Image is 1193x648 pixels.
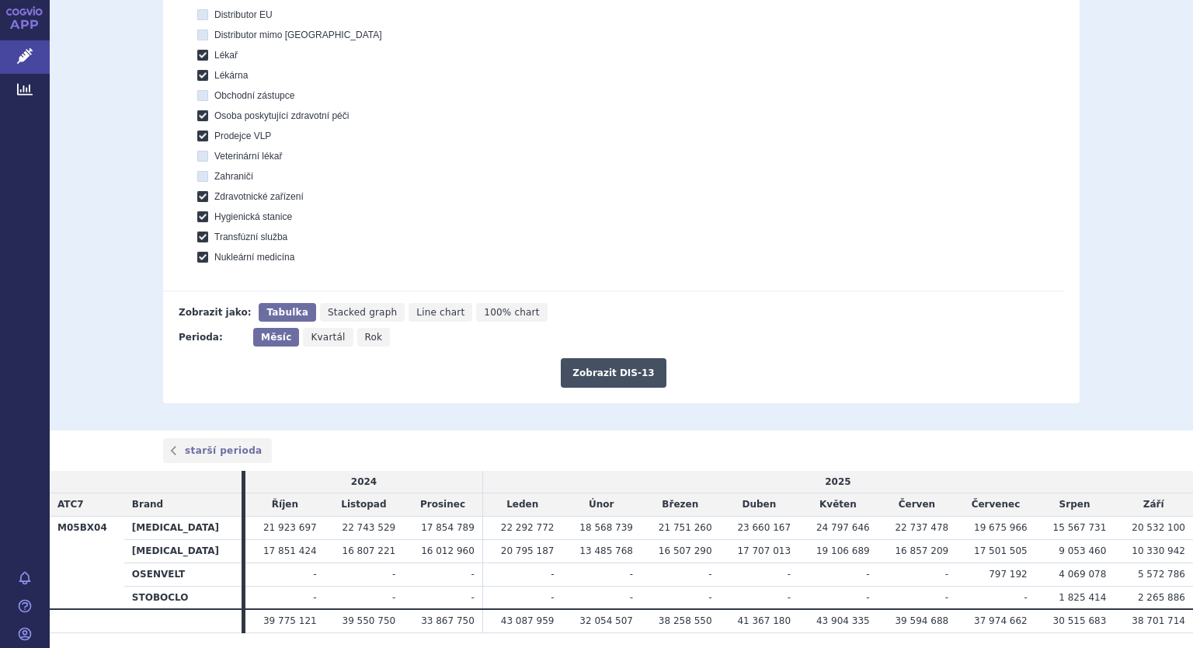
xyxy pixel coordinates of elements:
[866,569,869,580] span: -
[895,545,948,556] span: 16 857 209
[421,615,475,626] span: 33 867 750
[816,545,870,556] span: 19 106 689
[214,151,282,162] span: Veterinární lékař
[501,615,555,626] span: 43 087 959
[737,615,791,626] span: 41 367 180
[816,615,870,626] span: 43 904 335
[179,328,245,347] div: Perioda:
[551,592,554,603] span: -
[866,592,869,603] span: -
[1138,592,1185,603] span: 2 265 886
[1114,493,1193,517] td: Září
[895,615,948,626] span: 39 594 688
[124,586,242,609] th: STOBOCLO
[561,358,666,388] button: Zobrazit DIS-13
[1024,592,1027,603] span: -
[214,90,294,101] span: Obchodní zástupce
[313,569,316,580] span: -
[720,493,799,517] td: Duben
[551,569,554,580] span: -
[1059,592,1106,603] span: 1 825 414
[263,615,317,626] span: 39 775 121
[471,569,475,580] span: -
[895,522,948,533] span: 22 737 478
[708,592,711,603] span: -
[263,522,317,533] span: 21 923 697
[989,569,1028,580] span: 797 192
[214,9,273,20] span: Distributor EU
[659,522,712,533] span: 21 751 260
[1035,493,1115,517] td: Srpen
[579,522,633,533] span: 18 568 739
[482,493,562,517] td: Leden
[501,522,555,533] span: 22 292 772
[484,307,539,318] span: 100% chart
[214,70,248,81] span: Lékárna
[974,545,1028,556] span: 17 501 505
[179,303,251,322] div: Zobrazit jako:
[974,522,1028,533] span: 19 675 966
[124,540,242,563] th: [MEDICAL_DATA]
[878,493,957,517] td: Červen
[266,307,308,318] span: Tabulka
[132,499,163,510] span: Brand
[1138,569,1185,580] span: 5 572 786
[421,522,475,533] span: 17 854 789
[325,493,404,517] td: Listopad
[416,307,464,318] span: Line chart
[579,545,633,556] span: 13 485 768
[214,171,253,182] span: Zahraničí
[50,517,124,610] th: M05BX04
[214,232,287,242] span: Transfúzní služba
[1132,615,1185,626] span: 38 701 714
[1059,569,1106,580] span: 4 069 078
[214,50,238,61] span: Lékař
[245,471,482,493] td: 2024
[501,545,555,556] span: 20 795 187
[365,332,383,343] span: Rok
[214,30,382,40] span: Distributor mimo [GEOGRAPHIC_DATA]
[659,545,712,556] span: 16 507 290
[214,252,294,263] span: Nukleární medicína
[392,592,395,603] span: -
[1132,522,1185,533] span: 20 532 100
[263,545,317,556] span: 17 851 424
[945,569,948,580] span: -
[956,493,1035,517] td: Červenec
[214,191,304,202] span: Zdravotnické zařízení
[214,211,292,222] span: Hygienická stanice
[562,493,641,517] td: Únor
[816,522,870,533] span: 24 797 646
[392,569,395,580] span: -
[788,569,791,580] span: -
[1132,545,1185,556] span: 10 330 942
[737,545,791,556] span: 17 707 013
[214,110,349,121] span: Osoba poskytující zdravotní péči
[945,592,948,603] span: -
[798,493,878,517] td: Květen
[630,569,633,580] span: -
[261,332,291,343] span: Měsíc
[403,493,482,517] td: Prosinec
[1053,522,1107,533] span: 15 567 731
[124,563,242,586] th: OSENVELT
[311,332,345,343] span: Kvartál
[214,131,271,141] span: Prodejce VLP
[328,307,397,318] span: Stacked graph
[708,569,711,580] span: -
[124,517,242,540] th: [MEDICAL_DATA]
[659,615,712,626] span: 38 258 550
[737,522,791,533] span: 23 660 167
[974,615,1028,626] span: 37 974 662
[421,545,475,556] span: 16 012 960
[313,592,316,603] span: -
[630,592,633,603] span: -
[57,499,84,510] span: ATC7
[343,615,396,626] span: 39 550 750
[163,438,272,463] a: starší perioda
[343,522,396,533] span: 22 743 529
[482,471,1193,493] td: 2025
[579,615,633,626] span: 32 054 507
[788,592,791,603] span: -
[471,592,475,603] span: -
